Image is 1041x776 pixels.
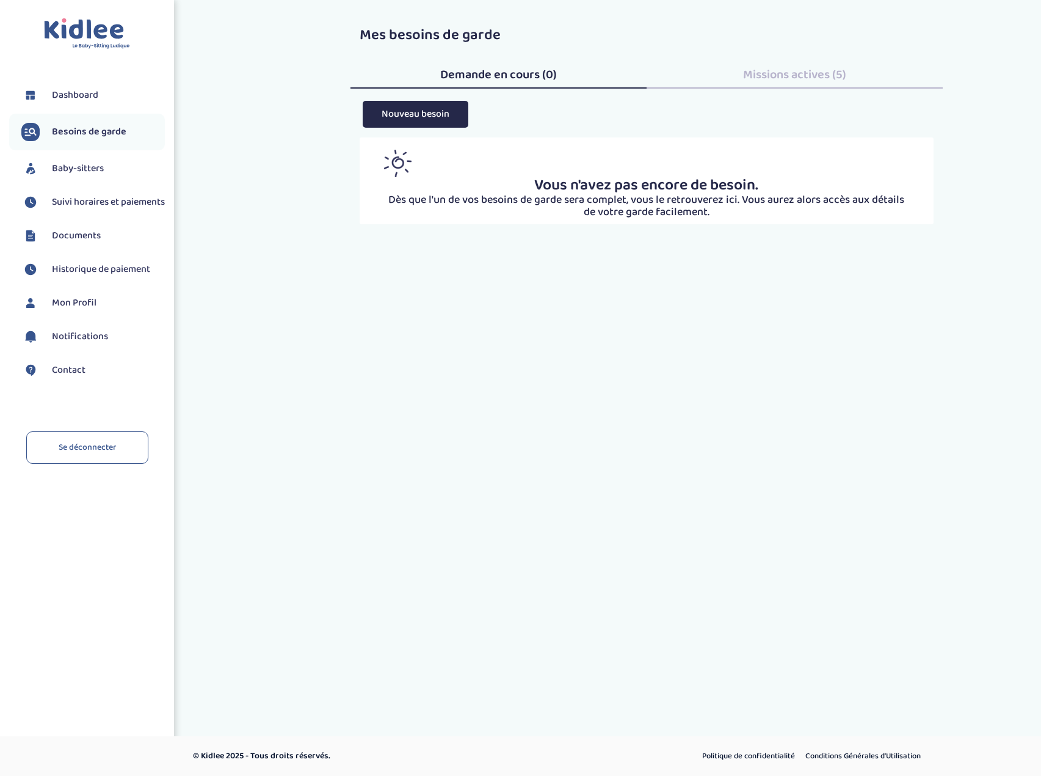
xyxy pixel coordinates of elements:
img: profil.svg [21,294,40,312]
img: contact.svg [21,361,40,379]
p: Vous n'avez pas encore de besoin. [384,177,909,194]
a: Politique de confidentialité [698,749,799,764]
span: Historique de paiement [52,262,150,277]
span: Mon Profil [52,296,96,310]
a: Besoins de garde [21,123,165,141]
img: suivihoraire.svg [21,193,40,211]
span: Baby-sitters [52,161,104,176]
img: logo.svg [44,18,130,49]
span: Besoins de garde [52,125,126,139]
a: Historique de paiement [21,260,165,279]
a: Se déconnecter [26,431,148,464]
span: Missions actives (5) [743,65,846,84]
img: dashboard.svg [21,86,40,104]
a: Mon Profil [21,294,165,312]
img: suivihoraire.svg [21,260,40,279]
span: Mes besoins de garde [360,23,501,47]
span: Demande en cours (0) [440,65,557,84]
span: Suivi horaires et paiements [52,195,165,210]
a: Documents [21,227,165,245]
img: besoin.svg [21,123,40,141]
img: notification.svg [21,328,40,346]
a: Conditions Générales d’Utilisation [801,749,925,764]
a: Baby-sitters [21,159,165,178]
p: Dès que l'un de vos besoins de garde sera complet, vous le retrouverez ici. Vous aurez alors accè... [384,194,909,219]
p: © Kidlee 2025 - Tous droits réservés. [193,750,573,763]
span: Documents [52,229,101,243]
span: Dashboard [52,88,98,103]
a: Notifications [21,328,165,346]
a: Dashboard [21,86,165,104]
a: Contact [21,361,165,379]
span: Notifications [52,329,108,344]
a: Suivi horaires et paiements [21,193,165,211]
img: inscription_membre_sun.png [384,150,412,177]
button: Nouveau besoin [363,101,468,127]
img: babysitters.svg [21,159,40,178]
span: Contact [52,363,85,378]
img: documents.svg [21,227,40,245]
